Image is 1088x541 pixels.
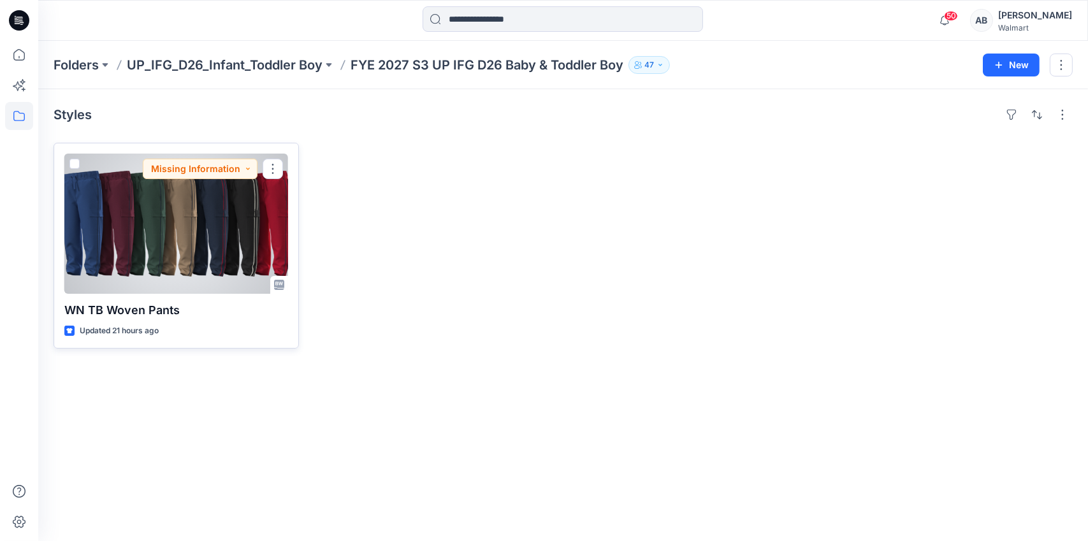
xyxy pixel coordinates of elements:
div: Walmart [998,23,1072,32]
h4: Styles [54,107,92,122]
div: [PERSON_NAME] [998,8,1072,23]
a: Folders [54,56,99,74]
button: 47 [628,56,670,74]
p: WN TB Woven Pants [64,301,288,319]
p: FYE 2027 S3 UP IFG D26 Baby & Toddler Boy [351,56,623,74]
a: WN TB Woven Pants [64,154,288,294]
div: AB [970,9,993,32]
span: 50 [944,11,958,21]
a: UP_IFG_D26_Infant_Toddler Boy [127,56,323,74]
p: Updated 21 hours ago [80,324,159,338]
button: New [983,54,1040,76]
p: 47 [644,58,654,72]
